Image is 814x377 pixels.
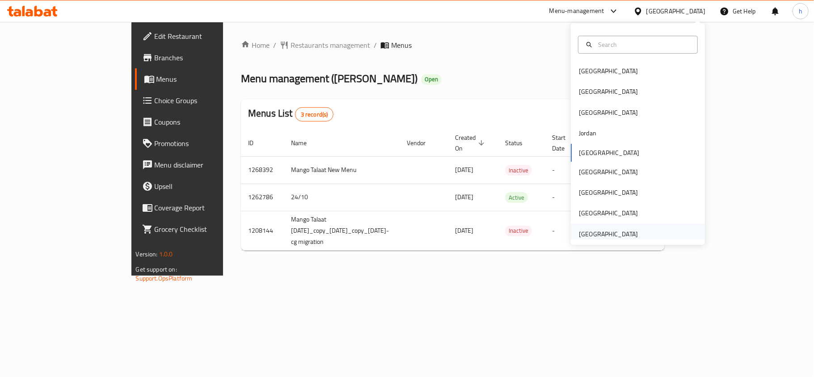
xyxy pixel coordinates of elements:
[579,87,638,96] div: [GEOGRAPHIC_DATA]
[455,164,473,176] span: [DATE]
[155,31,260,42] span: Edit Restaurant
[136,264,177,275] span: Get support on:
[155,181,260,192] span: Upsell
[284,211,400,250] td: Mango Talaat [DATE]_copy_[DATE]_copy_[DATE]-cg migration
[155,117,260,127] span: Coupons
[505,138,534,148] span: Status
[135,111,267,133] a: Coupons
[155,202,260,213] span: Coverage Report
[579,208,638,218] div: [GEOGRAPHIC_DATA]
[579,229,638,239] div: [GEOGRAPHIC_DATA]
[579,128,596,138] div: Jordan
[595,40,692,50] input: Search
[135,90,267,111] a: Choice Groups
[579,108,638,117] div: [GEOGRAPHIC_DATA]
[455,225,473,236] span: [DATE]
[391,40,412,50] span: Menus
[799,6,802,16] span: h
[284,184,400,211] td: 24/10
[505,165,532,176] span: Inactive
[135,218,267,240] a: Grocery Checklist
[291,138,318,148] span: Name
[280,40,370,50] a: Restaurants management
[273,40,276,50] li: /
[291,40,370,50] span: Restaurants management
[155,138,260,149] span: Promotions
[136,272,193,284] a: Support.OpsPlatform
[155,95,260,106] span: Choice Groups
[579,66,638,76] div: [GEOGRAPHIC_DATA]
[135,176,267,197] a: Upsell
[549,6,604,17] div: Menu-management
[295,110,333,119] span: 3 record(s)
[421,75,442,83] span: Open
[241,130,734,251] table: enhanced table
[505,226,532,236] span: Inactive
[545,211,588,250] td: -
[421,74,442,85] div: Open
[135,154,267,176] a: Menu disclaimer
[505,192,528,203] div: Active
[579,188,638,197] div: [GEOGRAPHIC_DATA]
[407,138,437,148] span: Vendor
[579,167,638,177] div: [GEOGRAPHIC_DATA]
[505,193,528,203] span: Active
[455,132,487,154] span: Created On
[241,40,665,50] nav: breadcrumb
[155,224,260,235] span: Grocery Checklist
[545,184,588,211] td: -
[248,138,265,148] span: ID
[135,68,267,90] a: Menus
[136,248,158,260] span: Version:
[646,6,705,16] div: [GEOGRAPHIC_DATA]
[135,133,267,154] a: Promotions
[241,68,418,88] span: Menu management ( [PERSON_NAME] )
[545,156,588,184] td: -
[455,191,473,203] span: [DATE]
[135,197,267,218] a: Coverage Report
[155,159,260,170] span: Menu disclaimer
[505,226,532,236] div: Inactive
[374,40,377,50] li: /
[155,52,260,63] span: Branches
[284,156,400,184] td: Mango Talaat New Menu
[135,25,267,47] a: Edit Restaurant
[552,132,577,154] span: Start Date
[248,107,333,121] h2: Menus List
[156,74,260,84] span: Menus
[135,47,267,68] a: Branches
[159,248,173,260] span: 1.0.0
